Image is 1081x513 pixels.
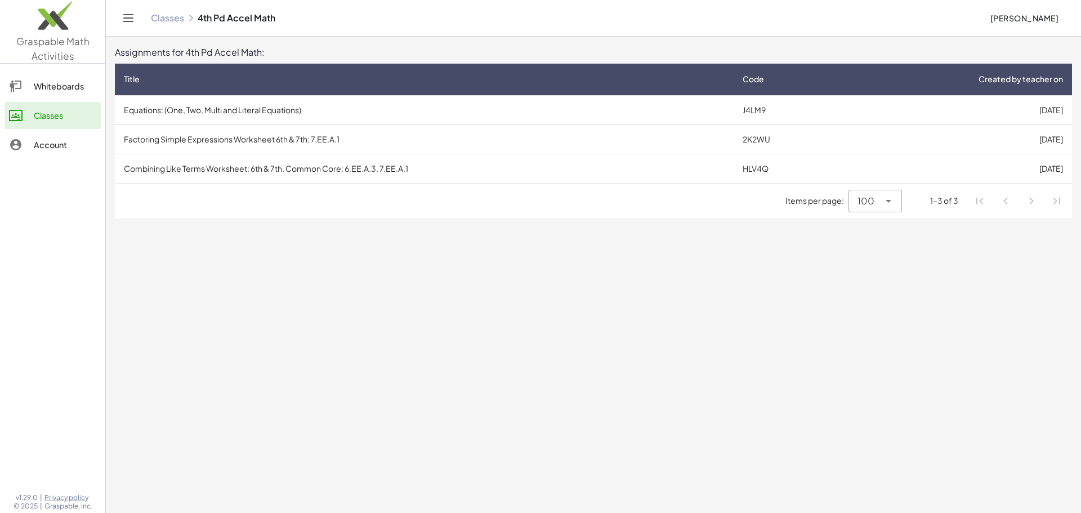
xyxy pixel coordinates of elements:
a: Account [5,131,101,158]
div: 1-3 of 3 [930,195,958,207]
a: Classes [5,102,101,129]
span: Created by teacher on [979,73,1063,85]
td: J4LM9 [734,95,838,124]
td: [DATE] [838,124,1072,154]
td: [DATE] [838,154,1072,183]
span: 100 [857,194,874,208]
span: | [40,493,42,502]
span: [PERSON_NAME] [990,13,1058,23]
span: Items per page: [785,195,848,207]
button: Toggle navigation [119,9,137,27]
td: 2K2WU [734,124,838,154]
span: Title [124,73,140,85]
button: [PERSON_NAME] [981,8,1067,28]
span: Code [743,73,764,85]
nav: Pagination Navigation [967,188,1070,214]
td: [DATE] [838,95,1072,124]
span: v1.29.0 [16,493,38,502]
td: Combining Like Terms Worksheet: 6th & 7th. Common Core: 6.EE.A.3, 7.EE.A.1 [115,154,734,183]
span: Graspable, Inc. [44,502,92,511]
div: Account [34,138,96,151]
td: HLV4Q [734,154,838,183]
a: Classes [151,12,184,24]
span: © 2025 [14,502,38,511]
div: Assignments for 4th Pd Accel Math: [115,46,1072,59]
div: Classes [34,109,96,122]
a: Whiteboards [5,73,101,100]
td: Equations: (One, Two, Multi and Literal Equations) [115,95,734,124]
a: Privacy policy [44,493,92,502]
div: Whiteboards [34,79,96,93]
span: Graspable Math Activities [16,35,90,62]
td: Factoring Simple Expressions Worksheet 6th & 7th; 7.EE.A.1 [115,124,734,154]
span: | [40,502,42,511]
